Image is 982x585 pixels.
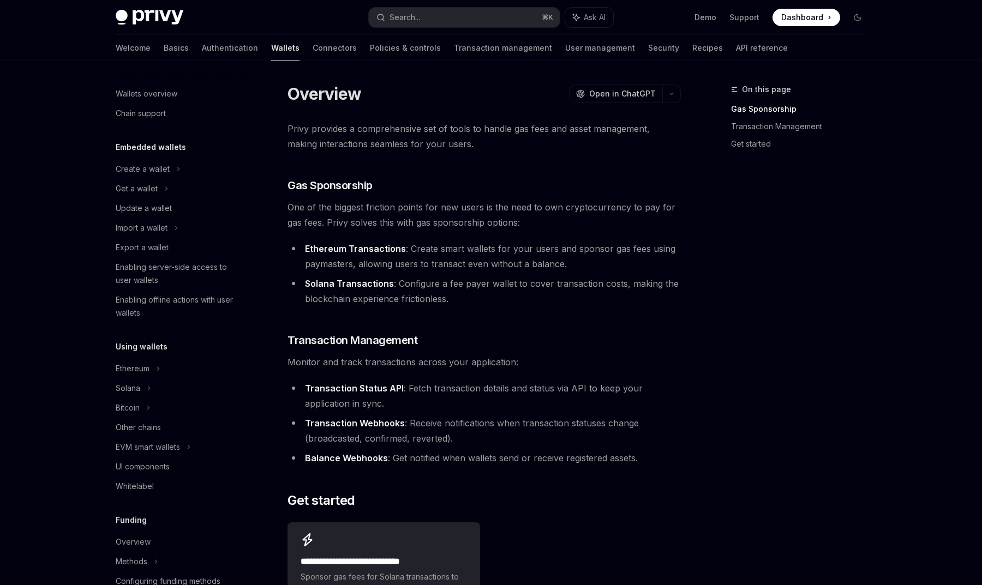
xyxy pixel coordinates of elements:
a: Wallets overview [107,84,247,104]
strong: Ethereum Transactions [305,243,406,254]
a: Enabling offline actions with user wallets [107,290,247,323]
a: Transaction management [454,35,552,61]
li: : Configure a fee payer wallet to cover transaction costs, making the blockchain experience frict... [288,276,681,306]
li: : Receive notifications when transaction statuses change (broadcasted, confirmed, reverted). [288,415,681,446]
li: : Create smart wallets for your users and sponsor gas fees using paymasters, allowing users to tr... [288,241,681,272]
a: Gas Sponsorship [731,100,875,118]
a: Whitelabel [107,477,247,496]
span: Dashboard [781,12,823,23]
div: UI components [116,460,170,473]
a: Chain support [107,104,247,123]
button: Toggle dark mode [849,9,866,26]
strong: Transaction Status API [305,383,404,394]
a: User management [565,35,635,61]
div: Chain support [116,107,166,120]
h5: Embedded wallets [116,141,186,154]
a: API reference [736,35,788,61]
div: EVM smart wallets [116,441,180,454]
a: Overview [107,532,247,552]
a: Wallets [271,35,300,61]
span: Privy provides a comprehensive set of tools to handle gas fees and asset management, making inter... [288,121,681,152]
a: Connectors [313,35,357,61]
div: Search... [390,11,420,24]
span: Gas Sponsorship [288,178,373,193]
a: Transaction Management [731,118,875,135]
span: Ask AI [584,12,606,23]
div: Wallets overview [116,87,177,100]
a: Basics [164,35,189,61]
div: Bitcoin [116,401,140,414]
div: Other chains [116,421,161,434]
a: Export a wallet [107,238,247,257]
a: Recipes [692,35,723,61]
h1: Overview [288,84,361,104]
a: Other chains [107,418,247,437]
strong: Transaction Webhooks [305,418,405,429]
div: Methods [116,555,147,568]
div: Get a wallet [116,182,158,195]
div: Ethereum [116,362,149,375]
strong: Solana Transactions [305,278,394,289]
li: : Fetch transaction details and status via API to keep your application in sync. [288,381,681,411]
a: Policies & controls [370,35,441,61]
div: Whitelabel [116,480,154,493]
a: Security [648,35,679,61]
a: Authentication [202,35,258,61]
div: Solana [116,382,140,395]
div: Update a wallet [116,202,172,215]
li: : Get notified when wallets send or receive registered assets. [288,450,681,466]
h5: Using wallets [116,340,167,353]
h5: Funding [116,514,147,527]
span: Open in ChatGPT [589,88,656,99]
span: One of the biggest friction points for new users is the need to own cryptocurrency to pay for gas... [288,200,681,230]
span: On this page [742,83,791,96]
a: Get started [731,135,875,153]
a: Enabling server-side access to user wallets [107,257,247,290]
a: Demo [694,12,716,23]
div: Export a wallet [116,241,169,254]
div: Create a wallet [116,162,170,176]
span: ⌘ K [542,13,553,22]
a: Welcome [116,35,151,61]
button: Open in ChatGPT [569,85,662,103]
strong: Balance Webhooks [305,453,388,463]
div: Enabling server-side access to user wallets [116,261,240,287]
a: Update a wallet [107,198,247,218]
div: Overview [116,535,151,548]
span: Get started [288,492,355,509]
div: Import a wallet [116,221,167,234]
a: Dashboard [773,9,840,26]
a: Support [729,12,759,23]
a: UI components [107,457,247,477]
span: Transaction Management [288,333,417,348]
div: Enabling offline actions with user wallets [116,293,240,319]
button: Search...⌘K [369,8,560,27]
span: Monitor and track transactions across your application: [288,354,681,370]
img: dark logo [116,10,183,25]
button: Ask AI [565,8,613,27]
